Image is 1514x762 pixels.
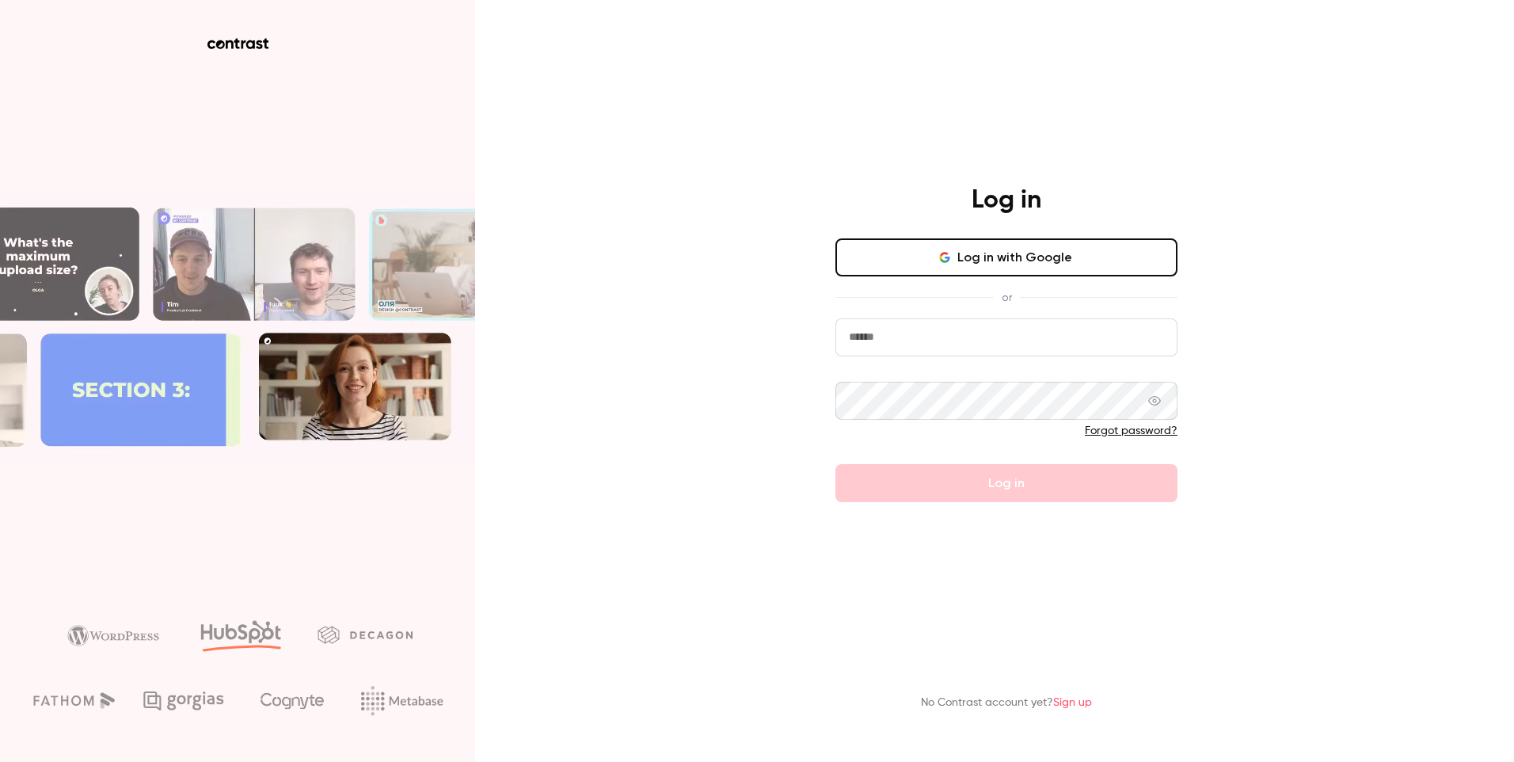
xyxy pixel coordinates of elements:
[1053,697,1092,708] a: Sign up
[835,238,1177,276] button: Log in with Google
[921,695,1092,711] p: No Contrast account yet?
[994,289,1020,306] span: or
[1085,425,1177,436] a: Forgot password?
[972,185,1041,216] h4: Log in
[318,626,413,643] img: decagon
